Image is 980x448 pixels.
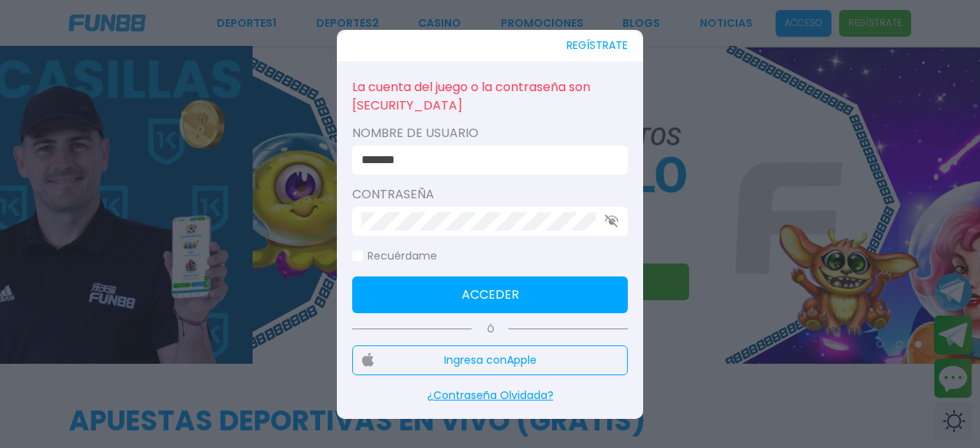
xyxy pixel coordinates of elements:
button: Acceder [352,276,628,313]
label: Contraseña [352,185,628,204]
p: Ó [352,322,628,336]
label: Nombre de usuario [352,124,628,142]
button: Ingresa conApple [352,345,628,375]
p: La cuenta del juego o la contraseña son [SECURITY_DATA] [352,77,628,116]
label: Recuérdame [352,248,437,264]
p: ¿Contraseña Olvidada? [352,388,628,404]
button: REGÍSTRATE [567,30,628,61]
